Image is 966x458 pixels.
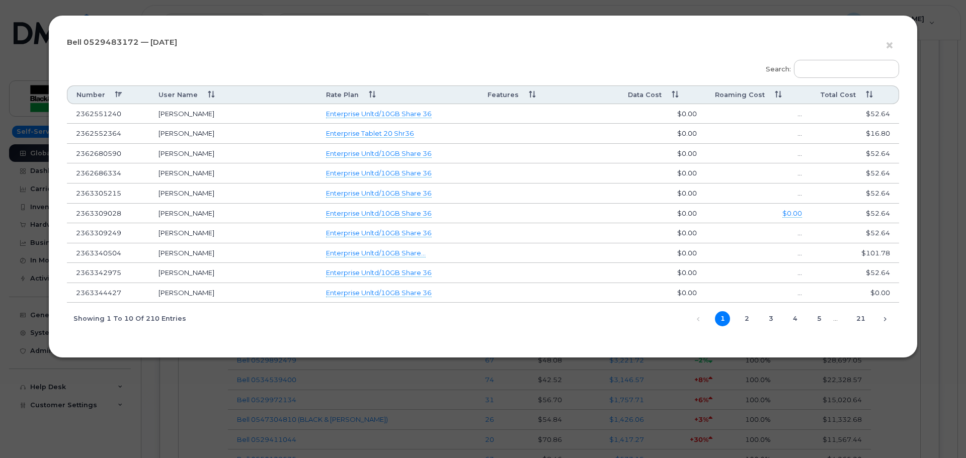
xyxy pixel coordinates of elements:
[67,223,149,243] td: 2363309249
[326,209,432,218] a: Enterprise Unltd/10GB Share 36
[619,104,706,124] td: $0.00
[619,243,706,263] td: $0.00
[706,163,812,184] td: ...
[149,263,317,283] td: [PERSON_NAME]
[317,85,478,104] th: Rate Plan: activate to sort column ascending
[326,268,432,277] a: Enterprise Unltd/10GB Share 36
[782,209,802,218] a: $0.00
[706,184,812,204] td: ...
[811,104,899,124] td: $52.64
[149,144,317,164] td: [PERSON_NAME]
[811,243,899,263] td: $101.78
[885,38,899,53] button: Close
[67,163,149,184] td: 2362686334
[67,243,149,263] td: 2363340504
[763,311,778,326] a: 3
[811,263,899,283] td: $52.64
[326,229,432,237] a: Enterprise Unltd/10GB Share 36
[794,60,899,78] input: Search:
[706,243,812,263] td: ...
[787,311,802,326] a: 4
[67,104,149,124] td: 2362551240
[619,184,706,204] td: $0.00
[149,163,317,184] td: [PERSON_NAME]
[67,184,149,204] td: 2363305215
[326,169,432,177] a: Enterprise Unltd/10GB Share 36
[811,85,899,104] th: Total Cost: activate to sort column ascending
[619,223,706,243] td: $0.00
[619,144,706,164] td: $0.00
[67,144,149,164] td: 2362680590
[67,85,149,104] th: Number: activate to sort column descending
[326,129,414,138] a: Enterprise Tablet 20 Shr36
[885,36,894,55] span: ×
[691,311,706,326] a: Previous
[149,243,317,263] td: [PERSON_NAME]
[811,283,899,303] td: $0.00
[812,311,827,326] a: 5
[715,311,730,326] a: 1
[619,283,706,303] td: $0.00
[67,124,149,144] td: 2362552364
[149,184,317,204] td: [PERSON_NAME]
[326,149,432,158] a: Enterprise Unltd/10GB Share 36
[706,85,812,104] th: Roaming Cost: activate to sort column ascending
[853,311,868,326] a: 21
[149,223,317,243] td: [PERSON_NAME]
[149,204,317,224] td: [PERSON_NAME]
[619,124,706,144] td: $0.00
[619,163,706,184] td: $0.00
[67,38,899,47] h4: Bell 0529483172 — [DATE]
[67,263,149,283] td: 2363342975
[67,309,186,326] div: Showing 1 to 10 of 210 entries
[326,189,432,198] a: Enterprise Unltd/10GB Share 36
[706,263,812,283] td: ...
[827,314,844,322] span: …
[811,124,899,144] td: $16.80
[706,104,812,124] td: ...
[326,110,432,118] a: Enterprise Unltd/10GB Share 36
[149,85,317,104] th: User Name: activate to sort column ascending
[149,283,317,303] td: [PERSON_NAME]
[706,223,812,243] td: ...
[706,283,812,303] td: ...
[67,204,149,224] td: 2363309028
[706,124,812,144] td: ...
[149,124,317,144] td: [PERSON_NAME]
[759,53,899,81] label: Search:
[326,289,432,297] a: Enterprise Unltd/10GB Share 36
[739,311,754,326] a: 2
[706,144,812,164] td: ...
[811,204,899,224] td: $52.64
[619,263,706,283] td: $0.00
[478,85,619,104] th: Features: activate to sort column ascending
[619,85,706,104] th: Data Cost: activate to sort column ascending
[811,223,899,243] td: $52.64
[811,184,899,204] td: $52.64
[149,104,317,124] td: [PERSON_NAME]
[67,283,149,303] td: 2363344427
[811,144,899,164] td: $52.64
[326,249,426,257] a: Enterprise Unltd/10GB Share...
[811,163,899,184] td: $52.64
[619,204,706,224] td: $0.00
[877,311,893,326] a: Next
